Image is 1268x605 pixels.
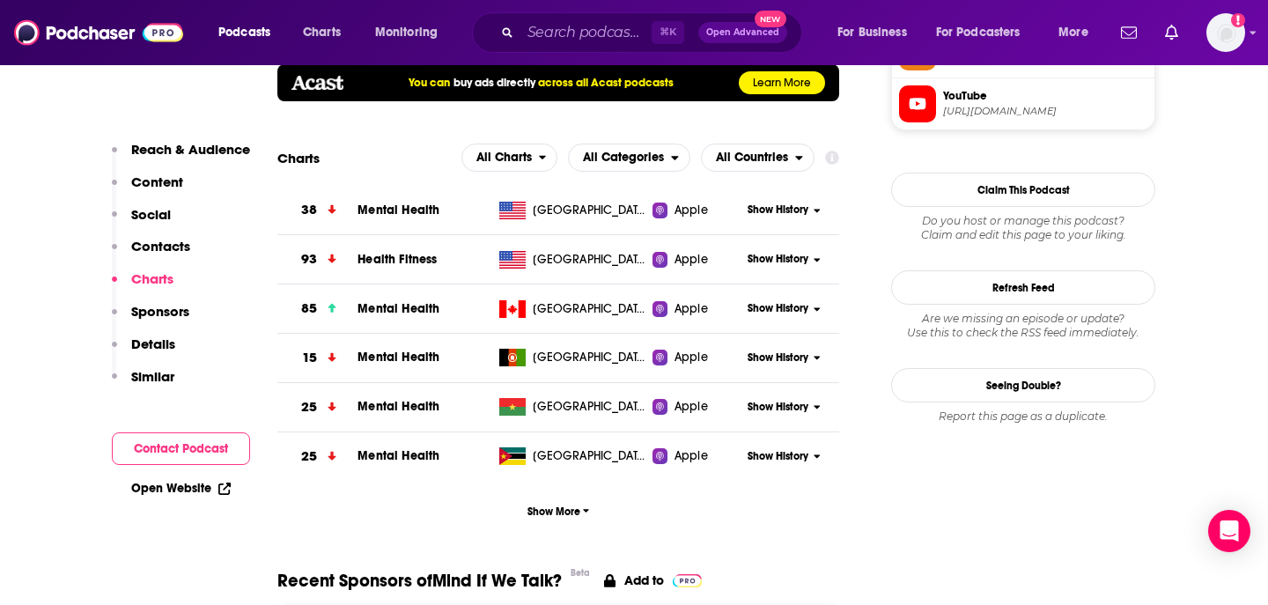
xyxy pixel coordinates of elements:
[706,28,779,37] span: Open Advanced
[112,270,173,303] button: Charts
[675,398,708,416] span: Apple
[1206,13,1245,52] span: Logged in as wondermedianetwork
[131,303,189,320] p: Sponsors
[675,300,708,318] span: Apple
[533,349,647,366] span: Afghanistan
[277,383,358,432] a: 25
[755,11,786,27] span: New
[112,432,250,465] button: Contact Podcast
[891,368,1155,402] a: Seeing Double?
[652,349,741,366] a: Apple
[358,252,437,267] a: Health Fitness
[748,301,808,316] span: Show History
[891,312,1155,340] div: Are we missing an episode or update? Use this to check the RSS feed immediately.
[131,336,175,352] p: Details
[301,200,317,220] h3: 38
[527,505,590,518] span: Show More
[358,399,439,414] a: Mental Health
[277,334,358,382] a: 15
[277,186,358,234] a: 38
[533,447,647,465] span: Mozambique
[131,270,173,287] p: Charts
[891,214,1155,242] div: Claim and edit this page to your liking.
[363,18,461,47] button: open menu
[675,447,708,465] span: Apple
[742,301,827,316] button: Show History
[652,202,741,219] a: Apple
[358,203,439,218] a: Mental Health
[943,88,1147,104] span: YouTube
[301,249,317,269] h3: 93
[742,400,827,415] button: Show History
[891,270,1155,305] button: Refresh Feed
[492,349,653,366] a: [GEOGRAPHIC_DATA]
[301,299,317,319] h3: 85
[936,20,1021,45] span: For Podcasters
[652,21,684,44] span: ⌘ K
[742,252,827,267] button: Show History
[218,20,270,45] span: Podcasts
[492,398,653,416] a: [GEOGRAPHIC_DATA]
[358,301,439,316] a: Mental Health
[571,567,590,579] div: Beta
[1206,13,1245,52] button: Show profile menu
[825,18,929,47] button: open menu
[742,449,827,464] button: Show History
[358,350,439,365] a: Mental Health
[742,203,827,218] button: Show History
[652,398,741,416] a: Apple
[358,448,439,463] span: Mental Health
[409,76,673,90] h5: You can across all Acast podcasts
[112,368,174,401] button: Similar
[301,397,317,417] h3: 25
[652,447,741,465] a: Apple
[112,173,183,206] button: Content
[1158,18,1185,48] a: Show notifications dropdown
[461,144,558,172] h2: Platforms
[568,144,690,172] h2: Categories
[748,203,808,218] span: Show History
[568,144,690,172] button: open menu
[277,432,358,481] a: 25
[533,202,647,219] span: United States
[112,336,175,368] button: Details
[943,105,1147,118] span: https://www.youtube.com/@BetterHelp
[533,398,647,416] span: Burkina Faso
[492,447,653,465] a: [GEOGRAPHIC_DATA]
[277,150,320,166] h2: Charts
[673,574,702,587] img: Pro Logo
[739,71,825,94] a: Learn More
[1114,18,1144,48] a: Show notifications dropdown
[112,141,250,173] button: Reach & Audience
[302,348,317,368] h3: 15
[112,238,190,270] button: Contacts
[131,173,183,190] p: Content
[891,409,1155,424] div: Report this page as a duplicate.
[476,151,532,164] span: All Charts
[837,20,907,45] span: For Business
[533,300,647,318] span: Canada
[291,18,351,47] a: Charts
[533,251,647,269] span: United States
[291,76,343,90] img: acastlogo
[131,368,174,385] p: Similar
[748,449,808,464] span: Show History
[461,144,558,172] button: open menu
[489,12,819,53] div: Search podcasts, credits, & more...
[748,400,808,415] span: Show History
[277,284,358,333] a: 85
[14,16,183,49] img: Podchaser - Follow, Share and Rate Podcasts
[131,238,190,255] p: Contacts
[492,202,653,219] a: [GEOGRAPHIC_DATA]
[277,235,358,284] a: 93
[698,22,787,43] button: Open AdvancedNew
[701,144,815,172] h2: Countries
[206,18,293,47] button: open menu
[131,206,171,223] p: Social
[899,85,1147,122] a: YouTube[URL][DOMAIN_NAME]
